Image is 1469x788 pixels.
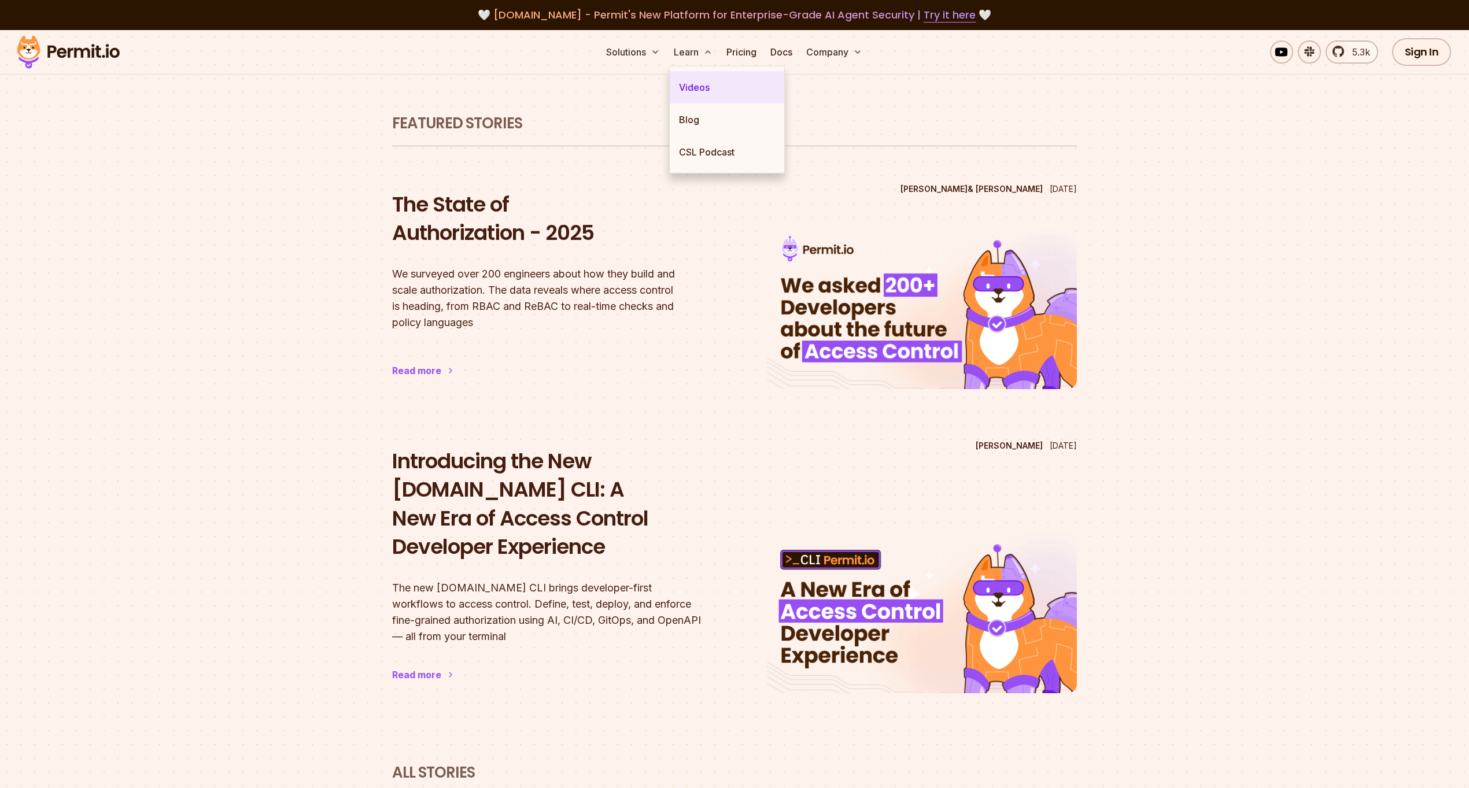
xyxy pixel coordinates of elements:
a: Introducing the New Permit.io CLI: A New Era of Access Control Developer Experience[PERSON_NAME][... [392,435,1077,716]
h2: Introducing the New [DOMAIN_NAME] CLI: A New Era of Access Control Developer Experience [392,447,702,561]
div: Read more [392,668,441,682]
img: Permit logo [12,32,125,72]
time: [DATE] [1050,441,1077,450]
p: We surveyed over 200 engineers about how they build and scale authorization. The data reveals whe... [392,266,702,331]
time: [DATE] [1050,184,1077,194]
a: The State of Authorization - 2025[PERSON_NAME]& [PERSON_NAME][DATE]The State of Authorization - 2... [392,179,1077,412]
div: Read more [392,364,441,378]
h2: The State of Authorization - 2025 [392,190,702,247]
a: Pricing [722,40,761,64]
button: Company [802,40,867,64]
button: Solutions [601,40,665,64]
p: [PERSON_NAME] & [PERSON_NAME] [900,183,1043,195]
div: 🤍 🤍 [28,7,1441,23]
h1: Featured Stories [392,113,1077,134]
a: Videos [670,71,784,103]
span: [DOMAIN_NAME] - Permit's New Platform for Enterprise-Grade AI Agent Security | [493,8,976,22]
span: 5.3k [1345,45,1370,59]
p: The new [DOMAIN_NAME] CLI brings developer-first workflows to access control. Define, test, deplo... [392,580,702,645]
a: Try it here [924,8,976,23]
a: Docs [766,40,797,64]
img: The State of Authorization - 2025 [767,227,1077,389]
a: Blog [670,103,784,136]
button: Learn [669,40,717,64]
img: Introducing the New Permit.io CLI: A New Era of Access Control Developer Experience [767,531,1077,693]
a: CSL Podcast [670,136,784,168]
p: [PERSON_NAME] [976,440,1043,452]
a: 5.3k [1326,40,1378,64]
h2: All Stories [392,763,1077,783]
a: Sign In [1392,38,1452,66]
